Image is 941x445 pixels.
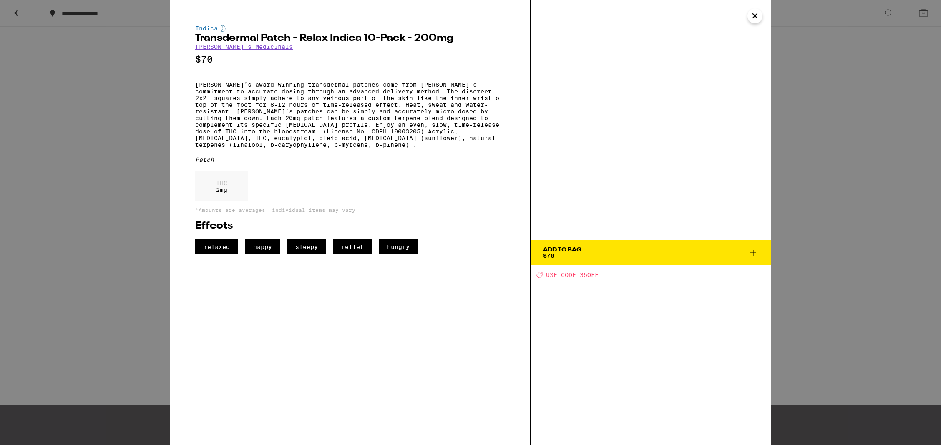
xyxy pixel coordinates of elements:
h2: Transdermal Patch - Relax Indica 10-Pack - 200mg [195,33,505,43]
p: [PERSON_NAME]’s award-winning transdermal patches come from [PERSON_NAME]'s commitment to accurat... [195,81,505,148]
a: [PERSON_NAME]'s Medicinals [195,43,293,50]
span: Hi. Need any help? [5,6,60,13]
span: relief [333,239,372,254]
span: USE CODE 35OFF [546,272,599,278]
span: happy [245,239,280,254]
div: Indica [195,25,505,32]
p: THC [216,180,227,186]
p: $70 [195,54,505,65]
div: 2 mg [195,171,248,201]
span: $70 [543,252,554,259]
div: Add To Bag [543,247,581,253]
h2: Effects [195,221,505,231]
button: Add To Bag$70 [531,240,771,265]
span: hungry [379,239,418,254]
div: Patch [195,156,505,163]
button: Close [747,8,762,23]
span: sleepy [287,239,326,254]
p: *Amounts are averages, individual items may vary. [195,207,505,213]
span: relaxed [195,239,238,254]
img: indicaColor.svg [221,25,226,32]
